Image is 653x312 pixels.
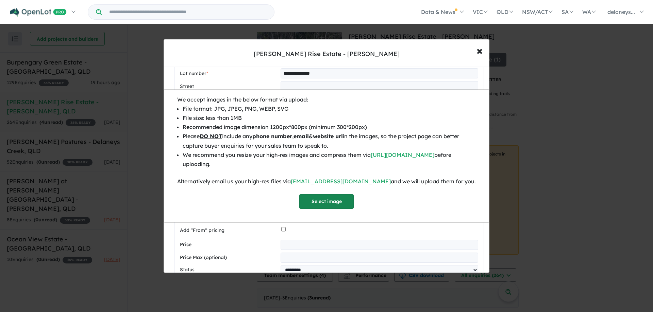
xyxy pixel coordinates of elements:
[183,150,476,169] li: We recommend you resize your high-res images and compress them via before uploading.
[291,178,391,185] a: [EMAIL_ADDRESS][DOMAIN_NAME]
[294,133,309,140] b: email
[183,104,476,113] li: File format: JPG, JPEG, PNG, WEBP, SVG
[607,8,635,15] span: delaneys...
[177,95,476,104] div: We accept images in the below format via upload:
[313,133,343,140] b: website url
[252,133,292,140] b: phone number
[183,123,476,132] li: Recommended image dimension 1200px*800px (minimum 300*200px)
[103,5,273,19] input: Try estate name, suburb, builder or developer
[299,194,354,209] button: Select image
[177,177,476,186] div: Alternatively email us your high-res files via and we will upload them for you.
[371,151,434,158] a: [URL][DOMAIN_NAME]
[183,113,476,123] li: File size: less than 1MB
[200,133,222,140] u: DO NOT
[183,132,476,150] li: Please include any , & in the images, so the project page can better capture buyer enquiries for ...
[10,8,67,17] img: Openlot PRO Logo White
